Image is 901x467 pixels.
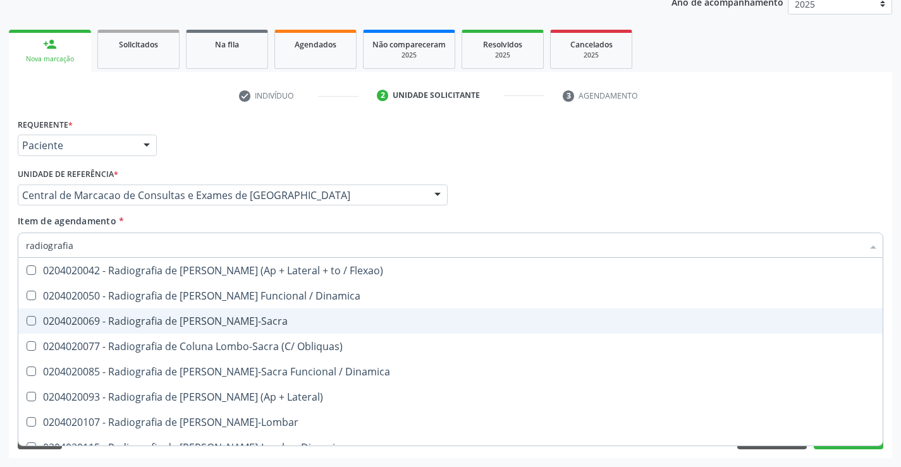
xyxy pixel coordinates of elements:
[26,291,875,301] div: 0204020050 - Radiografia de [PERSON_NAME] Funcional / Dinamica
[119,39,158,50] span: Solicitados
[18,54,82,64] div: Nova marcação
[377,90,388,101] div: 2
[372,39,446,50] span: Não compareceram
[43,37,57,51] div: person_add
[26,392,875,402] div: 0204020093 - Radiografia de [PERSON_NAME] (Ap + Lateral)
[393,90,480,101] div: Unidade solicitante
[483,39,522,50] span: Resolvidos
[26,341,875,351] div: 0204020077 - Radiografia de Coluna Lombo-Sacra (C/ Obliquas)
[372,51,446,60] div: 2025
[26,442,875,452] div: 0204020115 - Radiografia de [PERSON_NAME]-Lombar Dinamica
[26,316,875,326] div: 0204020069 - Radiografia de [PERSON_NAME]-Sacra
[570,39,613,50] span: Cancelados
[22,139,131,152] span: Paciente
[22,189,422,202] span: Central de Marcacao de Consultas e Exames de [GEOGRAPHIC_DATA]
[26,417,875,427] div: 0204020107 - Radiografia de [PERSON_NAME]-Lombar
[26,367,875,377] div: 0204020085 - Radiografia de [PERSON_NAME]-Sacra Funcional / Dinamica
[18,115,73,135] label: Requerente
[560,51,623,60] div: 2025
[26,233,862,258] input: Buscar por procedimentos
[18,165,118,185] label: Unidade de referência
[26,265,875,276] div: 0204020042 - Radiografia de [PERSON_NAME] (Ap + Lateral + to / Flexao)
[295,39,336,50] span: Agendados
[18,215,116,227] span: Item de agendamento
[471,51,534,60] div: 2025
[215,39,239,50] span: Na fila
